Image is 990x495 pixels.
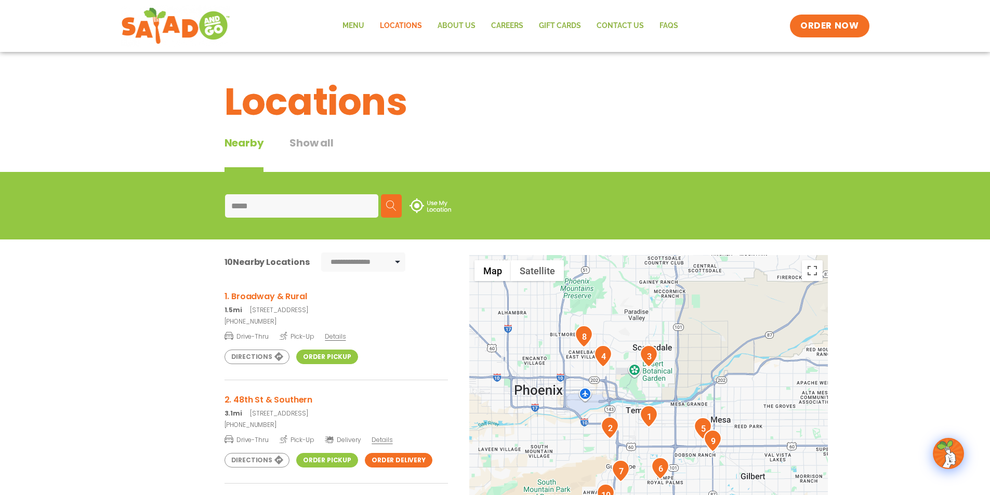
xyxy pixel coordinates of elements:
div: 5 [694,417,712,439]
a: [PHONE_NUMBER] [225,420,448,430]
img: new-SAG-logo-768×292 [121,5,231,47]
div: 6 [651,457,669,479]
a: Locations [372,14,430,38]
img: wpChatIcon [934,439,963,468]
a: About Us [430,14,483,38]
span: Delivery [325,435,361,445]
a: 2. 48th St & Southern 3.1mi[STREET_ADDRESS] [225,393,448,418]
a: Careers [483,14,531,38]
span: Details [372,435,392,444]
div: Nearby [225,135,264,172]
a: Order Delivery [365,453,432,467]
div: 1 [640,405,658,427]
button: Toggle fullscreen view [802,260,823,281]
a: Directions [225,350,289,364]
span: Drive-Thru [225,331,269,341]
a: Directions [225,453,289,467]
nav: Menu [335,14,686,38]
div: 3 [640,345,658,367]
a: GIFT CARDS [531,14,589,38]
a: [PHONE_NUMBER] [225,317,448,326]
p: [STREET_ADDRESS] [225,409,448,418]
h3: 2. 48th St & Southern [225,393,448,406]
h1: Locations [225,74,766,130]
a: Drive-Thru Pick-Up Details [225,328,448,341]
a: Drive-Thru Pick-Up Delivery Details [225,432,448,445]
strong: 3.1mi [225,409,242,418]
div: Tabbed content [225,135,360,172]
p: [STREET_ADDRESS] [225,305,448,315]
h3: 1. Broadway & Rural [225,290,448,303]
a: Order Pickup [296,350,358,364]
a: Menu [335,14,372,38]
button: Show satellite imagery [511,260,564,281]
span: 10 [225,256,233,268]
a: Order Pickup [296,453,358,467]
button: Show street map [474,260,511,281]
a: FAQs [652,14,686,38]
div: 2 [601,417,619,439]
a: Contact Us [589,14,652,38]
a: 1. Broadway & Rural 1.5mi[STREET_ADDRESS] [225,290,448,315]
div: 7 [612,460,630,482]
span: Details [325,332,346,341]
span: Pick-Up [280,331,314,341]
img: search.svg [386,200,397,211]
strong: 1.5mi [225,305,242,314]
div: 4 [594,345,612,367]
div: 9 [704,430,722,452]
span: Pick-Up [280,434,314,445]
span: Drive-Thru [225,434,269,445]
span: ORDER NOW [800,20,859,32]
a: ORDER NOW [790,15,869,37]
div: 8 [575,325,593,347]
img: use-location.svg [410,198,451,213]
div: Nearby Locations [225,256,310,269]
button: Show all [289,135,333,172]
